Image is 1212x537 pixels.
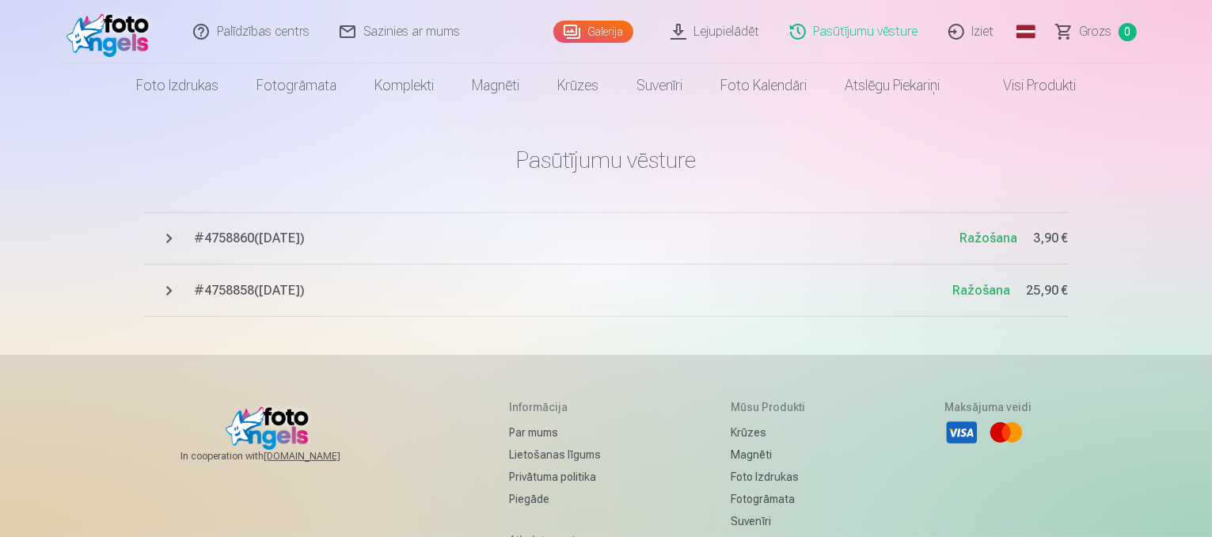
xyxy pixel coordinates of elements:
[731,488,814,510] a: Fotogrāmata
[960,230,1018,246] span: Ražošana
[117,63,237,108] a: Foto izdrukas
[66,6,158,57] img: /fa1
[701,63,826,108] a: Foto kalendāri
[1027,281,1069,300] span: 25,90 €
[264,450,378,463] a: [DOMAIN_NAME]
[1119,23,1137,41] span: 0
[538,63,617,108] a: Krūzes
[731,421,814,444] a: Krūzes
[944,415,979,450] li: Visa
[731,466,814,488] a: Foto izdrukas
[826,63,959,108] a: Atslēgu piekariņi
[144,146,1069,174] h1: Pasūtījumu vēsture
[144,212,1069,265] button: #4758860([DATE])Ražošana3,90 €
[617,63,701,108] a: Suvenīri
[144,265,1069,317] button: #4758858([DATE])Ražošana25,90 €
[553,21,633,43] a: Galerija
[731,444,814,466] a: Magnēti
[509,466,601,488] a: Privātuma politika
[453,63,538,108] a: Magnēti
[509,488,601,510] a: Piegāde
[959,63,1095,108] a: Visi produkti
[180,450,378,463] span: In cooperation with
[509,421,601,444] a: Par mums
[1034,229,1069,248] span: 3,90 €
[355,63,453,108] a: Komplekti
[509,444,601,466] a: Lietošanas līgums
[195,229,960,248] span: # 4758860 ( [DATE] )
[944,399,1032,415] h5: Maksājuma veidi
[509,399,601,415] h5: Informācija
[195,281,953,300] span: # 4758858 ( [DATE] )
[1080,22,1112,41] span: Grozs
[731,399,814,415] h5: Mūsu produkti
[953,283,1011,298] span: Ražošana
[989,415,1024,450] li: Mastercard
[237,63,355,108] a: Fotogrāmata
[731,510,814,532] a: Suvenīri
